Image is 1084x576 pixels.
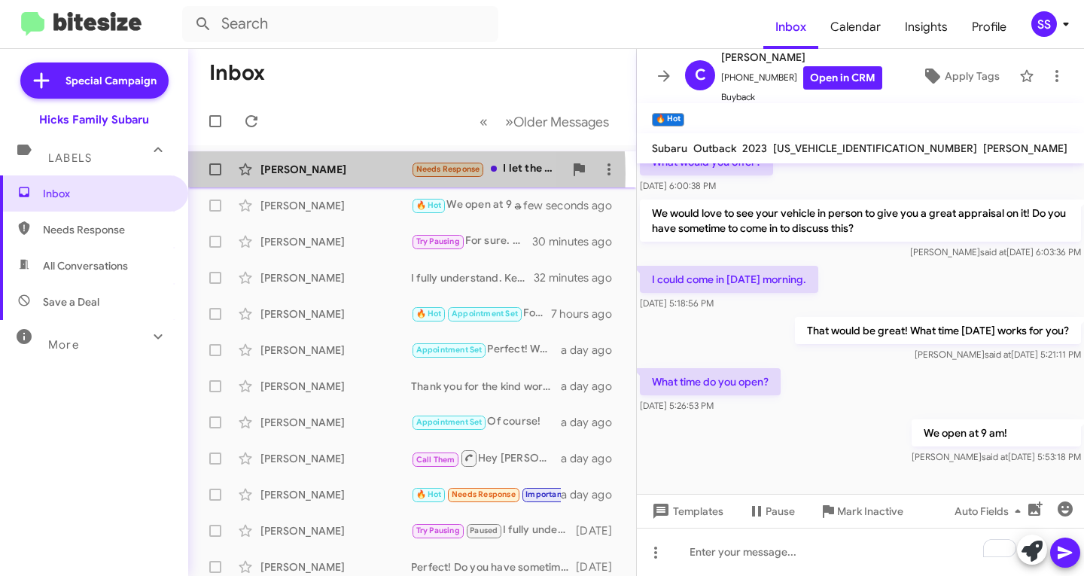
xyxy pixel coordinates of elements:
a: Profile [960,5,1019,49]
span: Subaru [652,142,687,155]
span: Appointment Set [416,345,483,355]
span: Auto Fields [955,498,1027,525]
span: Special Campaign [65,73,157,88]
div: SS [1031,11,1057,37]
a: Inbox [763,5,818,49]
span: Labels [48,151,92,165]
div: 30 minutes ago [534,234,624,249]
div: [PERSON_NAME] [260,415,411,430]
div: [PERSON_NAME] [260,306,411,322]
button: Apply Tags [909,62,1012,90]
div: I let the rep that was working with that I had a stroke and would be rehabbing a while. I told [P... [411,160,564,178]
p: We open at 9 am! [912,419,1081,446]
div: Perfect! Do you have sometime to come in this week so we can give you a full in person appraisal? [411,559,576,574]
span: Appointment Set [452,309,518,318]
a: Special Campaign [20,62,169,99]
span: Call Them [416,455,455,465]
button: Previous [470,106,497,137]
div: [PERSON_NAME] [260,270,411,285]
span: Try Pausing [416,236,460,246]
span: Needs Response [416,164,480,174]
div: [PERSON_NAME] [260,162,411,177]
button: Auto Fields [942,498,1039,525]
div: Liked “I fully understand. No worries! Keep me updated!!” [411,486,561,503]
span: 🔥 Hot [416,489,442,499]
p: We would love to see your vehicle in person to give you a great appraisal on it! Do you have some... [640,200,1081,242]
span: said at [980,246,1006,258]
div: a few seconds ago [534,198,624,213]
div: [PERSON_NAME] [260,379,411,394]
button: Mark Inactive [807,498,915,525]
input: Search [182,6,498,42]
span: Save a Deal [43,294,99,309]
div: [DATE] [576,523,624,538]
div: I fully understand. No worries! We would love to discuss it then! [411,522,576,539]
div: 32 minutes ago [534,270,624,285]
nav: Page navigation example [471,106,618,137]
span: Important [525,489,565,499]
button: Pause [735,498,807,525]
button: SS [1019,11,1067,37]
div: a day ago [561,379,624,394]
span: [DATE] 5:18:56 PM [640,297,714,309]
div: a day ago [561,343,624,358]
div: To enrich screen reader interactions, please activate Accessibility in Grammarly extension settings [637,528,1084,576]
div: [PERSON_NAME] [260,487,411,502]
span: [PERSON_NAME] [721,48,882,66]
div: We open at 9 am! [411,197,534,214]
span: said at [982,451,1008,462]
span: Pause [766,498,795,525]
span: Older Messages [513,114,609,130]
div: a day ago [561,487,624,502]
button: Templates [637,498,735,525]
div: Hey [PERSON_NAME]! I think i missed your call! [411,449,561,468]
a: Insights [893,5,960,49]
div: [PERSON_NAME] [260,343,411,358]
a: Open in CRM [803,66,882,90]
span: [PERSON_NAME] [DATE] 6:03:36 PM [910,246,1081,258]
span: 2023 [742,142,767,155]
div: [DATE] [576,559,624,574]
div: For sure! We have some great deals going on and would love to give you one of these deals this we... [411,305,551,322]
span: Apply Tags [945,62,1000,90]
span: [DATE] 6:00:38 PM [640,180,716,191]
span: [PERSON_NAME] [DATE] 5:21:11 PM [915,349,1081,360]
div: a day ago [561,415,624,430]
span: Buyback [721,90,882,105]
span: [PERSON_NAME] [983,142,1067,155]
div: [PERSON_NAME] [260,559,411,574]
span: Outback [693,142,736,155]
div: [PERSON_NAME] [260,234,411,249]
span: More [48,338,79,352]
h1: Inbox [209,61,265,85]
div: [PERSON_NAME] [260,451,411,466]
span: C [695,63,706,87]
span: Calendar [818,5,893,49]
span: said at [985,349,1011,360]
div: For sure. Keep me updated when the best time works for you! [411,233,534,250]
span: Paused [470,526,498,535]
div: Perfect! What day was going to work for you? [411,341,561,358]
p: I could come in [DATE] morning. [640,266,818,293]
span: Inbox [43,186,171,201]
span: Templates [649,498,723,525]
span: [PHONE_NUMBER] [721,66,882,90]
span: [DATE] 5:26:53 PM [640,400,714,411]
p: What time do you open? [640,368,781,395]
span: Appointment Set [416,417,483,427]
small: 🔥 Hot [652,113,684,126]
div: a day ago [561,451,624,466]
span: Needs Response [452,489,516,499]
button: Next [496,106,618,137]
span: » [505,112,513,131]
span: Needs Response [43,222,171,237]
p: That would be great! What time [DATE] works for you? [795,317,1081,344]
span: [US_VEHICLE_IDENTIFICATION_NUMBER] [773,142,977,155]
span: [PERSON_NAME] [DATE] 5:53:18 PM [912,451,1081,462]
div: Hicks Family Subaru [39,112,149,127]
div: Of course! [411,413,561,431]
div: [PERSON_NAME] [260,198,411,213]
